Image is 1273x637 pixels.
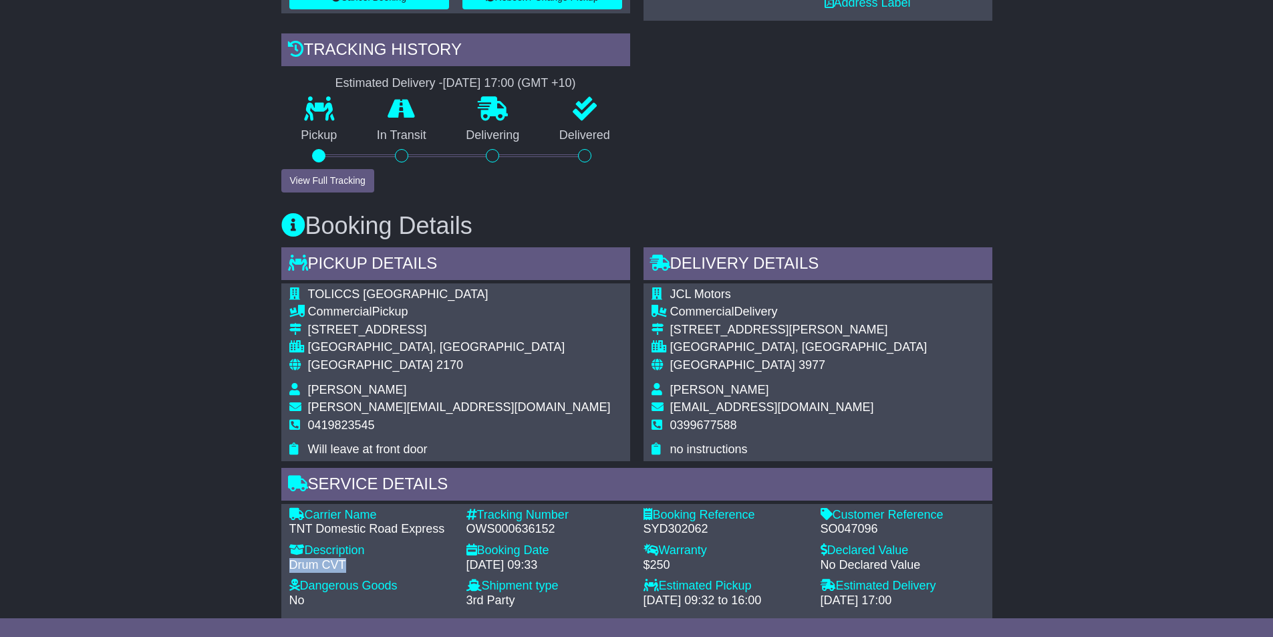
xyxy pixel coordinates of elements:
[821,579,984,594] div: Estimated Delivery
[308,305,611,320] div: Pickup
[539,128,630,143] p: Delivered
[644,247,992,283] div: Delivery Details
[308,323,611,338] div: [STREET_ADDRESS]
[308,340,611,355] div: [GEOGRAPHIC_DATA], [GEOGRAPHIC_DATA]
[289,558,453,573] div: Drum CVT
[466,558,630,573] div: [DATE] 09:33
[670,442,748,456] span: no instructions
[357,128,446,143] p: In Transit
[308,400,611,414] span: [PERSON_NAME][EMAIL_ADDRESS][DOMAIN_NAME]
[670,305,734,318] span: Commercial
[289,508,453,523] div: Carrier Name
[466,594,515,607] span: 3rd Party
[821,522,984,537] div: SO047096
[308,442,428,456] span: Will leave at front door
[436,358,463,372] span: 2170
[670,287,731,301] span: JCL Motors
[821,594,984,608] div: [DATE] 17:00
[466,508,630,523] div: Tracking Number
[821,543,984,558] div: Declared Value
[289,594,305,607] span: No
[670,400,874,414] span: [EMAIL_ADDRESS][DOMAIN_NAME]
[281,76,630,91] div: Estimated Delivery -
[670,358,795,372] span: [GEOGRAPHIC_DATA]
[308,383,407,396] span: [PERSON_NAME]
[281,33,630,70] div: Tracking history
[308,358,433,372] span: [GEOGRAPHIC_DATA]
[281,128,358,143] p: Pickup
[281,169,374,193] button: View Full Tracking
[644,522,807,537] div: SYD302062
[466,543,630,558] div: Booking Date
[670,383,769,396] span: [PERSON_NAME]
[670,323,928,338] div: [STREET_ADDRESS][PERSON_NAME]
[670,340,928,355] div: [GEOGRAPHIC_DATA], [GEOGRAPHIC_DATA]
[644,543,807,558] div: Warranty
[799,358,825,372] span: 3977
[821,508,984,523] div: Customer Reference
[466,579,630,594] div: Shipment type
[466,522,630,537] div: OWS000636152
[308,287,488,301] span: TOLICCS [GEOGRAPHIC_DATA]
[281,213,992,239] h3: Booking Details
[281,247,630,283] div: Pickup Details
[644,579,807,594] div: Estimated Pickup
[289,579,453,594] div: Dangerous Goods
[289,543,453,558] div: Description
[443,76,576,91] div: [DATE] 17:00 (GMT +10)
[281,468,992,504] div: Service Details
[308,418,375,432] span: 0419823545
[644,594,807,608] div: [DATE] 09:32 to 16:00
[446,128,540,143] p: Delivering
[308,305,372,318] span: Commercial
[644,558,807,573] div: $250
[670,305,928,320] div: Delivery
[644,508,807,523] div: Booking Reference
[289,522,453,537] div: TNT Domestic Road Express
[670,418,737,432] span: 0399677588
[821,558,984,573] div: No Declared Value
